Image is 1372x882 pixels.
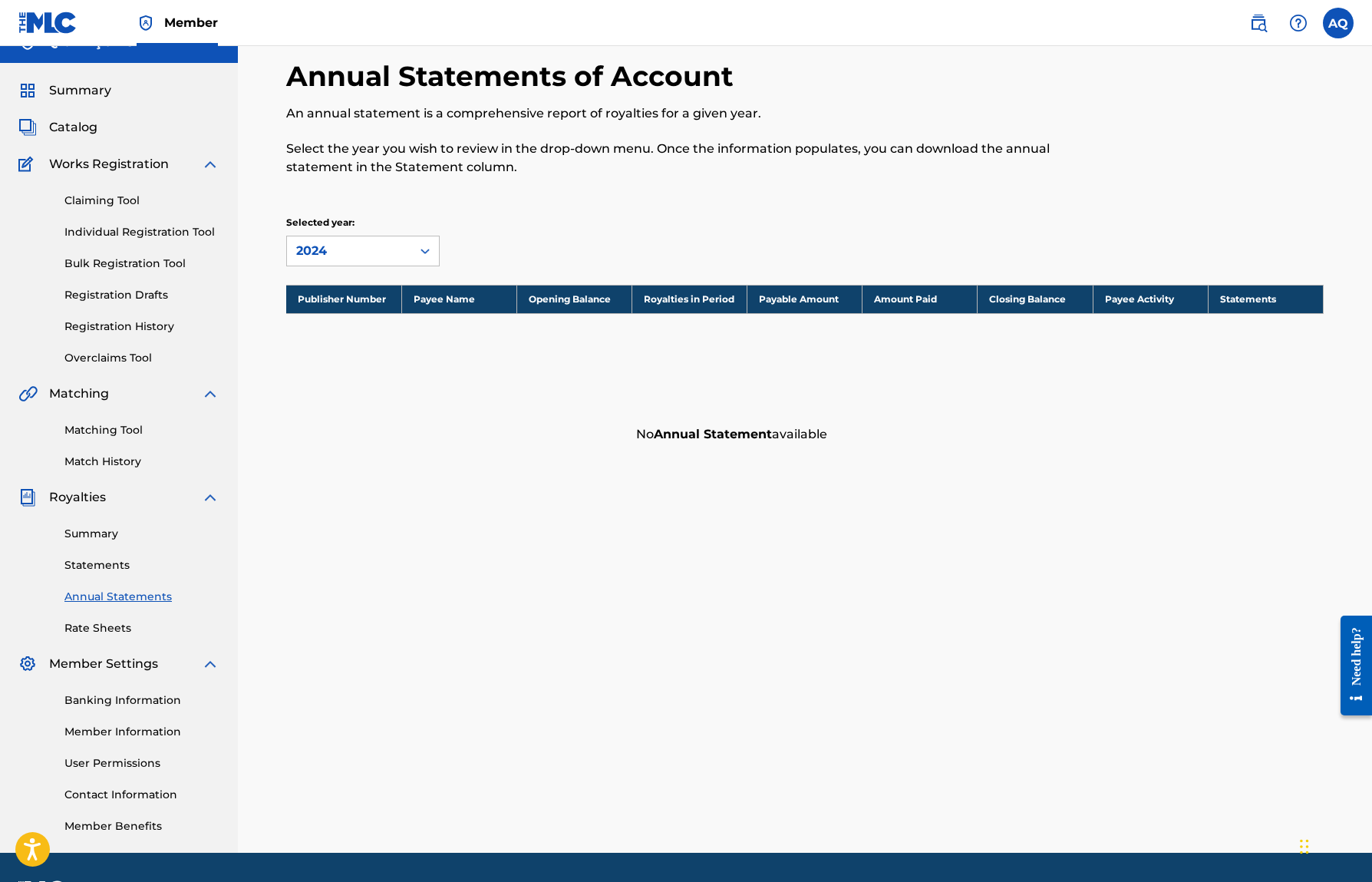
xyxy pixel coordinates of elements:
[18,385,38,403] img: Matching
[64,287,219,303] a: Registration Drafts
[201,655,219,673] img: expand
[1300,824,1309,870] div: Drag
[1323,8,1354,38] div: User Menu
[1093,285,1208,313] th: Payee Activity
[64,350,219,366] a: Overclaims Tool
[49,155,169,173] span: Works Registration
[18,155,38,173] img: Works Registration
[1243,8,1274,38] a: Public Search
[18,118,37,137] img: Catalog
[296,242,402,260] div: 2024
[201,385,219,403] img: expand
[64,755,219,771] a: User Permissions
[64,692,219,709] a: Banking Information
[978,285,1093,313] th: Closing Balance
[64,193,219,209] a: Claiming Tool
[64,620,219,636] a: Rate Sheets
[747,285,862,313] th: Payable Amount
[286,140,1085,177] p: Select the year you wish to review in the drop-down menu. Once the information populates, you can...
[201,155,219,173] img: expand
[49,81,111,100] span: Summary
[628,418,1324,451] div: No available
[1289,14,1308,32] img: help
[862,285,978,313] th: Amount Paid
[18,488,37,507] img: Royalties
[1249,14,1268,32] img: search
[1283,8,1314,38] div: Help
[654,427,772,441] strong: Annual Statement
[18,118,97,137] a: CatalogCatalog
[64,256,219,272] a: Bulk Registration Tool
[286,216,440,230] p: Selected year:
[64,724,219,740] a: Member Information
[1329,600,1372,732] iframe: Resource Center
[286,59,741,94] h2: Annual Statements of Account
[64,589,219,605] a: Annual Statements
[286,104,1085,123] p: An annual statement is a comprehensive report of royalties for a given year.
[1295,808,1372,882] iframe: Chat Widget
[201,488,219,507] img: expand
[516,285,632,313] th: Opening Balance
[64,526,219,542] a: Summary
[49,655,158,673] span: Member Settings
[64,557,219,573] a: Statements
[49,385,109,403] span: Matching
[64,787,219,803] a: Contact Information
[18,81,37,100] img: Summary
[18,655,37,673] img: Member Settings
[64,319,219,335] a: Registration History
[137,14,155,32] img: Top Rightsholder
[18,12,78,34] img: MLC Logo
[64,454,219,470] a: Match History
[286,285,401,313] th: Publisher Number
[64,224,219,240] a: Individual Registration Tool
[64,422,219,438] a: Matching Tool
[49,118,97,137] span: Catalog
[49,488,106,507] span: Royalties
[18,81,111,100] a: SummarySummary
[632,285,747,313] th: Royalties in Period
[1208,285,1323,313] th: Statements
[401,285,516,313] th: Payee Name
[64,818,219,834] a: Member Benefits
[164,14,218,31] span: Member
